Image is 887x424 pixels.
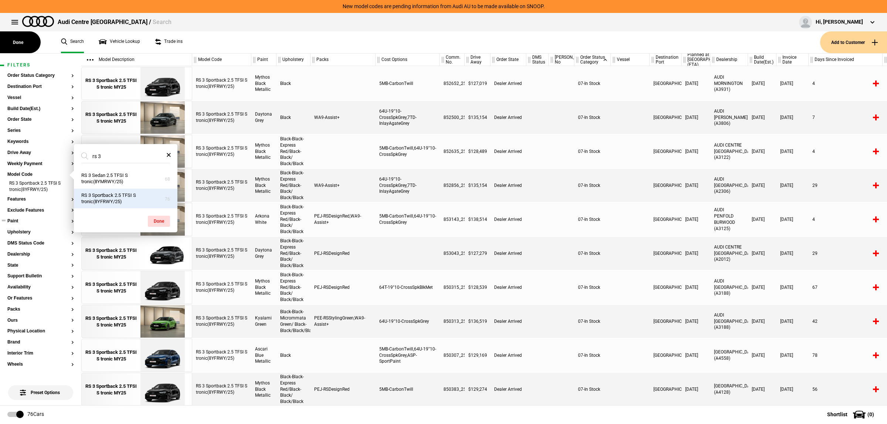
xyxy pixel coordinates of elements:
[99,31,140,53] a: Vehicle Lookup
[74,189,177,209] button: RS 3 Sportback 2.5 TFSI S tronic(8YFRWY/25)
[21,381,60,395] span: Preset Options
[440,237,465,270] div: 853043_25
[682,169,710,202] div: [DATE]
[7,84,74,95] section: Destination Port
[710,101,748,134] div: AUDI [PERSON_NAME] (A3806)
[251,54,276,66] div: Paint
[574,203,611,236] div: 07-In Stock
[490,169,526,202] div: Dealer Arrived
[192,54,251,66] div: Model Code
[251,237,276,270] div: Daytona Grey
[7,351,74,362] section: Interior Trim
[375,203,440,236] div: 5MB-CarbonTwill,64U-19"10-CrossSpkGrey
[776,237,809,270] div: [DATE]
[7,318,74,323] button: Ours
[710,339,748,372] div: [GEOGRAPHIC_DATA] (A4558)
[748,373,776,406] div: [DATE]
[650,305,682,338] div: [GEOGRAPHIC_DATA]
[310,237,375,270] div: PEJ-RSDesignRed
[85,383,137,396] div: RS 3 Sportback 2.5 TFSI S tronic MY25
[251,339,276,372] div: Ascari Blue Metallic
[650,135,682,168] div: [GEOGRAPHIC_DATA]
[276,101,310,134] div: Black
[465,203,490,236] div: $138,514
[809,237,883,270] div: 29
[375,339,440,372] div: 5MB-CarbonTwill,64U-19"10-CrossSpkGrey,ASP-SportPaint
[7,208,74,219] section: Exclude Features
[748,54,776,66] div: Build Date(Est.)
[192,203,251,236] div: RS 3 Sportback 2.5 TFSI S tronic(8YFRWY/25)
[748,339,776,372] div: [DATE]
[7,117,74,122] button: Order State
[85,271,137,304] a: RS 3 Sportback 2.5 TFSI S tronic MY25
[465,339,490,372] div: $129,169
[192,339,251,372] div: RS 3 Sportback 2.5 TFSI S tronic(8YFRWY/25)
[7,150,74,155] button: Drive Away
[7,263,74,274] section: State
[465,135,490,168] div: $128,489
[276,305,310,338] div: Black-Black-Micrommata Green/ Black-Black/Black/Black
[7,296,74,307] section: Or Features
[85,101,137,134] a: RS 3 Sportback 2.5 TFSI S tronic MY25
[574,373,611,406] div: 07-In Stock
[7,362,74,373] section: Wheels
[7,208,74,213] button: Exclude Features
[490,135,526,168] div: Dealer Arrived
[809,135,883,168] div: 4
[776,67,809,100] div: [DATE]
[465,305,490,338] div: $136,519
[192,101,251,134] div: RS 3 Sportback 2.5 TFSI S tronic(8YFRWY/25)
[276,271,310,304] div: Black-Black-Express Red/Black-Black/ Black/Black
[85,247,137,260] div: RS 3 Sportback 2.5 TFSI S tronic MY25
[748,271,776,304] div: [DATE]
[682,237,710,270] div: [DATE]
[574,101,611,134] div: 07-In Stock
[682,203,710,236] div: [DATE]
[251,169,276,202] div: Mythos Black Metallic
[682,67,710,100] div: [DATE]
[310,169,375,202] div: WA9-Assist+
[490,373,526,406] div: Dealer Arrived
[192,237,251,270] div: RS 3 Sportback 2.5 TFSI S tronic(8YFRWY/25)
[490,237,526,270] div: Dealer Arrived
[276,237,310,270] div: Black-Black-Express Red/Black-Black/ Black/Black
[192,305,251,338] div: RS 3 Sportback 2.5 TFSI S tronic(8YFRWY/25)
[490,339,526,372] div: Dealer Arrived
[574,271,611,304] div: 07-In Stock
[650,54,681,66] div: Destination Port
[7,172,74,196] section: Model CodeRS 3 Sportback 2.5 TFSI S tronic(8YFRWY/25)
[710,271,748,304] div: AUDI [GEOGRAPHIC_DATA] (A3188)
[85,315,137,328] div: RS 3 Sportback 2.5 TFSI S tronic MY25
[816,405,887,424] button: Shortlist(0)
[440,101,465,134] div: 852500_25
[650,373,682,406] div: [GEOGRAPHIC_DATA]
[682,305,710,338] div: [DATE]
[192,271,251,304] div: RS 3 Sportback 2.5 TFSI S tronic(8YFRWY/25)
[375,67,440,100] div: 5MB-CarbonTwill
[148,216,170,227] button: Done
[251,67,276,100] div: Mythos Black Metallic
[776,203,809,236] div: [DATE]
[137,271,188,304] img: Audi_8YFRWY_25_TG_0E0E_6FA_PEJ_64T_(Nadin:_64T_6FA_C48_PEJ)_ext.png
[776,271,809,304] div: [DATE]
[310,305,375,338] div: PEE-RSStylingGreen,WA9-Assist+
[748,169,776,202] div: [DATE]
[465,54,490,66] div: Drive Away
[574,305,611,338] div: 07-In Stock
[7,230,74,235] button: Upholstery
[7,329,74,340] section: Physical Location
[465,237,490,270] div: $127,279
[682,54,710,66] div: Planned at [GEOGRAPHIC_DATA] (ETA)
[710,305,748,338] div: AUDI [GEOGRAPHIC_DATA] (A3188)
[7,351,74,356] button: Interior Trim
[650,101,682,134] div: [GEOGRAPHIC_DATA]
[650,339,682,372] div: [GEOGRAPHIC_DATA]
[574,67,611,100] div: 07-In Stock
[440,271,465,304] div: 850315_25
[710,203,748,236] div: AUDI PENFOLD BURWOOD (A3125)
[748,237,776,270] div: [DATE]
[650,271,682,304] div: [GEOGRAPHIC_DATA]
[816,18,863,26] div: Hi, [PERSON_NAME]
[192,373,251,406] div: RS 3 Sportback 2.5 TFSI S tronic(8YFRWY/25)
[276,67,310,100] div: Black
